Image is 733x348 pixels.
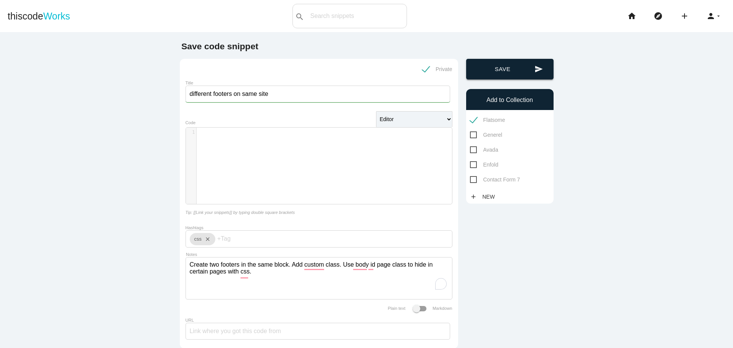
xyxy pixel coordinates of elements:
[422,65,452,74] span: Private
[470,175,520,185] span: Contact Form 7
[680,4,689,28] i: add
[186,210,295,215] i: Tip: [[Link your snippets]] by typing double square brackets
[43,11,70,21] span: Works
[627,4,636,28] i: home
[186,225,203,230] label: Hashtags
[466,59,554,79] button: sendSave
[186,86,450,102] input: What does this code do?
[715,4,722,28] i: arrow_drop_down
[186,318,194,322] label: URL
[706,4,715,28] i: person
[470,190,499,204] a: addNew
[8,4,70,28] a: thiscodeWorks
[470,97,550,104] h6: Add to Collection
[470,115,505,125] span: Flatsome
[186,81,194,85] label: Title
[293,4,307,28] button: search
[534,59,543,79] i: send
[295,5,304,29] i: search
[202,233,211,245] i: close
[186,129,196,136] div: 1
[470,145,498,155] span: Avada
[470,160,499,170] span: Enfold
[307,8,407,24] input: Search snippets
[654,4,663,28] i: explore
[217,231,263,247] input: +Tag
[186,323,450,340] input: Link where you got this code from
[388,306,452,311] label: Plain text Markdown
[190,257,448,295] textarea: To enrich screen reader interactions, please activate Accessibility in Grammarly extension settings
[470,130,502,140] span: Generel
[470,190,477,204] i: add
[181,41,258,51] b: Save code snippet
[186,252,197,257] label: Notes
[190,233,216,245] div: css
[186,120,196,125] label: Code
